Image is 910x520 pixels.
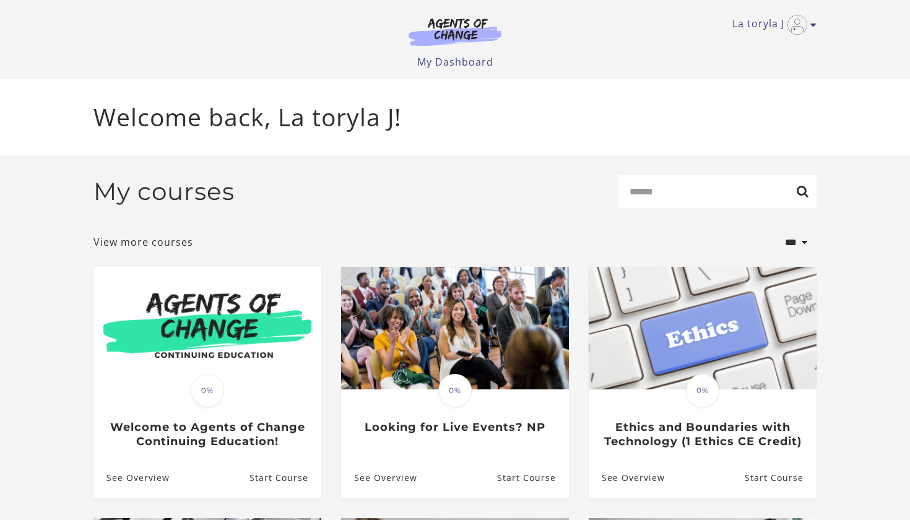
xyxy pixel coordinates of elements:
span: 0% [686,374,719,407]
span: 0% [191,374,224,407]
a: Welcome to Agents of Change Continuing Education!: See Overview [93,458,170,498]
a: Welcome to Agents of Change Continuing Education!: Resume Course [249,458,321,498]
p: Welcome back, La toryla J! [93,99,817,136]
a: Ethics and Boundaries with Technology (1 Ethics CE Credit): See Overview [589,458,665,498]
h3: Ethics and Boundaries with Technology (1 Ethics CE Credit) [602,420,803,448]
a: Looking for Live Events? NP: See Overview [341,458,417,498]
h3: Welcome to Agents of Change Continuing Education! [106,420,308,448]
a: My Dashboard [417,55,493,69]
a: Toggle menu [732,15,810,35]
span: 0% [438,374,472,407]
h2: My courses [93,177,235,206]
a: View more courses [93,235,193,249]
a: Ethics and Boundaries with Technology (1 Ethics CE Credit): Resume Course [745,458,817,498]
a: Looking for Live Events? NP: Resume Course [497,458,569,498]
h3: Looking for Live Events? NP [354,420,555,435]
img: Agents of Change Logo [396,17,514,46]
